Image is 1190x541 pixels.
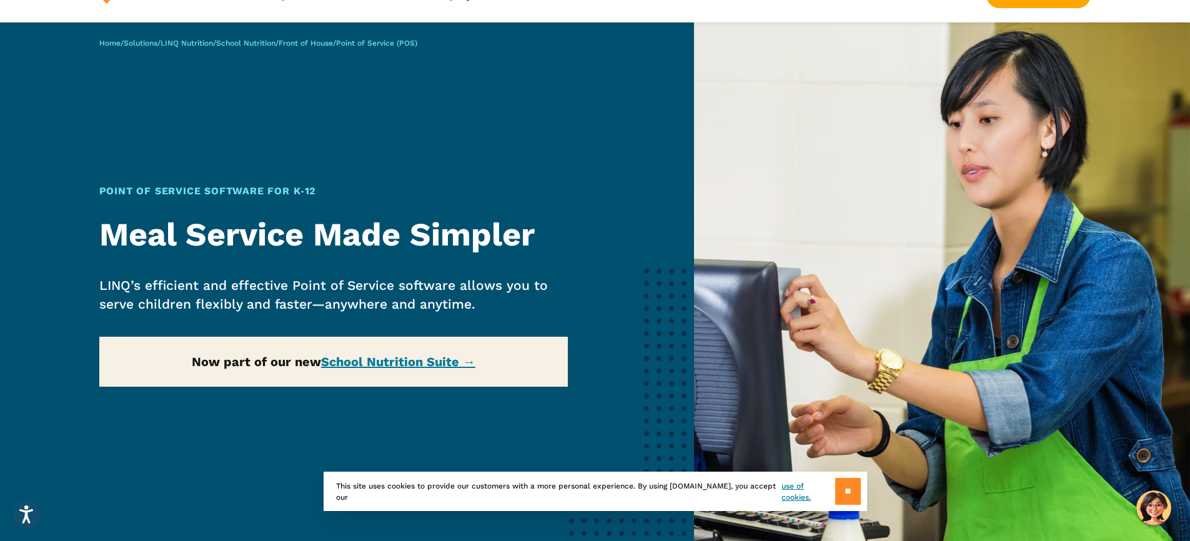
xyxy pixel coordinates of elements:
a: School Nutrition Suite → [321,354,475,369]
strong: Now part of our new [192,354,475,369]
a: School Nutrition [216,39,275,47]
a: Solutions [124,39,157,47]
a: use of cookies. [781,480,835,503]
button: Hello, have a question? Let’s chat. [1136,490,1171,525]
div: This site uses cookies to provide our customers with a more personal experience. By using [DOMAIN... [324,472,867,511]
h1: Point of Service Software for K‑12 [99,184,568,199]
p: LINQ’s efficient and effective Point of Service software allows you to serve children flexibly an... [99,276,568,314]
a: LINQ Nutrition [161,39,213,47]
span: / / / / / [99,39,417,47]
a: Home [99,39,121,47]
span: Point of Service (POS) [336,39,417,47]
strong: Meal Service Made Simpler [99,216,535,254]
a: Front of House [279,39,333,47]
